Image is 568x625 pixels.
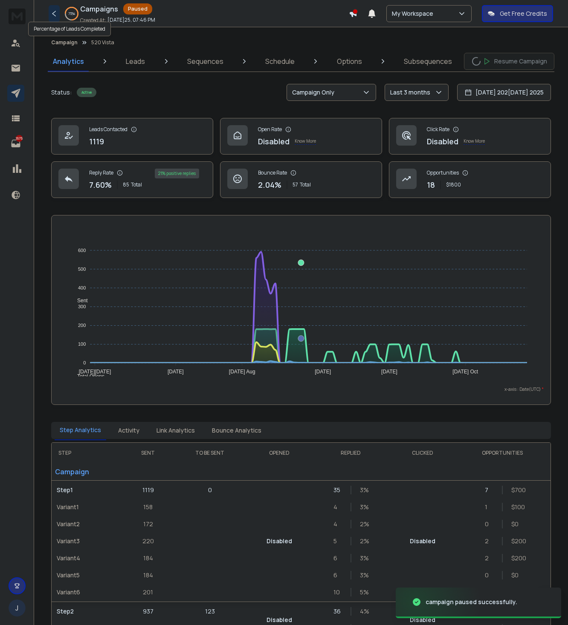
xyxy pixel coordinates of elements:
tspan: 300 [78,304,86,309]
p: 2 % [360,537,368,545]
th: OPPORTUNITIES [454,443,551,463]
button: J [9,599,26,616]
p: Disabled [267,537,292,545]
a: Schedule [260,51,300,72]
tspan: [DATE][DATE] [79,369,111,375]
span: 85 [123,181,129,188]
p: Open Rate [258,126,282,133]
p: $ 100 [511,503,520,511]
a: Leads Contacted1119 [51,118,213,155]
tspan: 400 [78,285,86,290]
button: Get Free Credits [482,5,553,22]
p: Variant 1 [57,503,119,511]
p: Options [337,56,362,66]
p: Know More [464,138,485,145]
p: Disabled [427,135,458,147]
a: Reply Rate7.60%85Total21% positive replies [51,161,213,198]
a: Analytics [48,51,89,72]
p: Campaign Only [292,88,338,97]
p: Know More [295,138,316,145]
a: 1675 [7,135,24,152]
p: 3 % [360,554,368,562]
th: TO BE SENT [172,443,248,463]
p: Campaign [52,463,124,480]
p: My Workspace [392,9,437,18]
p: 2 [485,554,493,562]
th: SENT [124,443,172,463]
a: Bounce Rate2.04%57Total [220,161,382,198]
p: 4 % [360,607,368,616]
p: Variant 4 [57,554,119,562]
a: Leads [121,51,150,72]
span: Sent [71,298,88,304]
p: 158 [143,503,153,511]
p: 1 [485,503,493,511]
a: Click RateDisabledKnow More [389,118,551,155]
tspan: 100 [78,341,86,347]
th: OPENED [248,443,311,463]
p: Disabled [258,135,290,147]
p: 1119 [89,135,104,147]
p: 0 [208,486,212,494]
p: 1675 [16,135,23,142]
button: Bounce Analytics [207,421,267,440]
p: 10 [333,588,342,596]
p: 3 % [360,571,368,579]
p: Variant 3 [57,537,119,545]
p: 2 [485,537,493,545]
p: Schedule [265,56,295,66]
div: Percentage of Leads Completed [28,22,111,36]
p: 201 [143,588,153,596]
p: 3 % [360,503,368,511]
h1: Campaigns [80,4,118,14]
p: Leads Contacted [89,126,128,133]
a: Options [332,51,367,72]
p: x-axis : Date(UTC) [58,386,544,393]
p: Disabled [267,616,292,624]
div: Active [77,88,96,97]
p: Sequences [187,56,223,66]
button: Activity [113,421,145,440]
p: Reply Rate [89,169,113,176]
p: 4 [333,520,342,528]
p: 6 [333,554,342,562]
p: 35 [333,486,342,494]
p: Last 3 months [390,88,434,97]
p: Bounce Rate [258,169,287,176]
tspan: 500 [78,267,86,272]
p: Disabled [410,537,435,545]
p: Get Free Credits [500,9,547,18]
a: Opportunities18$1800 [389,161,551,198]
tspan: [DATE] Oct [452,369,478,375]
p: Variant 5 [57,571,119,579]
p: 3 % [360,486,368,494]
p: Subsequences [404,56,452,66]
p: Step 2 [57,607,119,616]
p: 2 % [360,520,368,528]
p: Created At: [80,17,106,24]
p: 184 [143,571,153,579]
span: Total [131,181,142,188]
p: 937 [143,607,154,616]
p: Analytics [53,56,84,66]
p: $ 200 [511,537,520,545]
p: 5 % [360,588,368,596]
p: 0 [485,571,493,579]
button: [DATE] 202[DATE] 2025 [457,84,551,101]
p: Click Rate [427,126,449,133]
p: 0 [485,520,493,528]
span: Total [300,181,311,188]
p: $ 200 [511,554,520,562]
div: 21 % positive replies [155,169,199,178]
p: Opportunities [427,169,459,176]
p: 2.04 % [258,179,281,191]
p: 7 [485,486,493,494]
p: 5 [333,537,342,545]
p: [DATE]25, 07:46 PM [107,17,155,23]
p: $ 1800 [446,181,461,188]
p: 184 [143,554,153,562]
tspan: [DATE] Aug [229,369,255,375]
tspan: [DATE] [315,369,331,375]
